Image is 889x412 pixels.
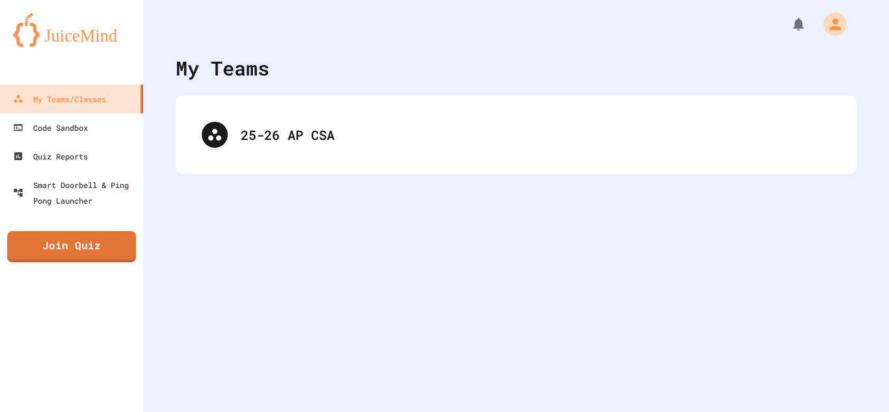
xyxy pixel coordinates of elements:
div: My Teams [176,53,269,83]
div: 25-26 AP CSA [189,109,843,161]
div: My Account [810,9,850,39]
div: Quiz Reports [13,148,88,164]
div: My Teams/Classes [13,91,106,107]
div: Smart Doorbell & Ping Pong Launcher [13,177,138,208]
a: Join Quiz [7,231,136,262]
div: 25-26 AP CSA [241,125,830,144]
img: logo-orange.svg [13,13,130,47]
div: My Notifications [767,13,810,35]
div: Code Sandbox [13,120,88,135]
